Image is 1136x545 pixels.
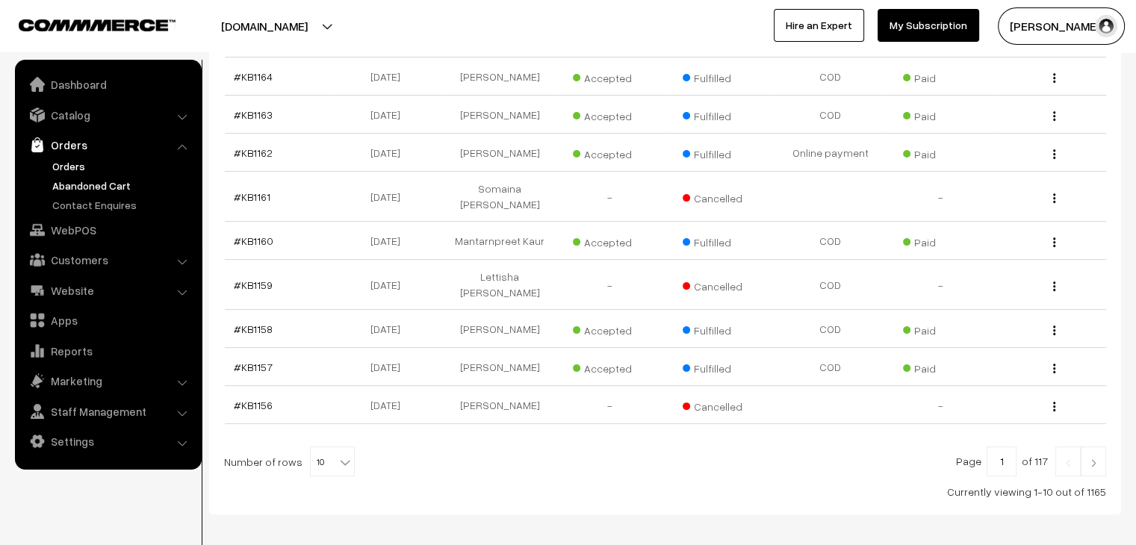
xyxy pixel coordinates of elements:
a: #KB1159 [234,278,273,291]
img: Menu [1053,364,1055,373]
span: Page [956,455,981,467]
img: logo_orange.svg [24,24,36,36]
div: v 4.0.25 [42,24,73,36]
a: Abandoned Cart [49,178,196,193]
a: WebPOS [19,217,196,243]
div: Currently viewing 1-10 out of 1165 [224,484,1106,499]
td: - [555,260,665,310]
a: Apps [19,307,196,334]
span: Paid [903,231,978,250]
td: COD [775,310,886,348]
td: [DATE] [335,134,445,172]
img: Menu [1053,111,1055,121]
span: Accepted [573,105,648,124]
a: #KB1158 [234,323,273,335]
td: - [555,172,665,222]
td: [PERSON_NAME] [445,310,556,348]
td: [DATE] [335,57,445,96]
a: Orders [49,158,196,174]
img: Right [1087,458,1100,467]
span: Paid [903,357,978,376]
img: Left [1061,458,1075,467]
a: Marketing [19,367,196,394]
a: Orders [19,131,196,158]
div: Domain: [DOMAIN_NAME] [39,39,164,51]
a: Staff Management [19,398,196,425]
span: 10 [310,446,355,476]
td: [PERSON_NAME] [445,386,556,424]
a: #KB1160 [234,234,273,247]
img: Menu [1053,73,1055,83]
span: Fulfilled [683,357,757,376]
div: Domain Overview [57,88,134,98]
span: Fulfilled [683,143,757,162]
span: Fulfilled [683,66,757,86]
td: - [886,260,996,310]
span: Fulfilled [683,319,757,338]
a: My Subscription [878,9,979,42]
td: COD [775,57,886,96]
td: [PERSON_NAME] [445,348,556,386]
img: Menu [1053,237,1055,247]
a: Hire an Expert [774,9,864,42]
td: [DATE] [335,260,445,310]
a: COMMMERCE [19,15,149,33]
a: Dashboard [19,71,196,98]
span: Cancelled [683,187,757,206]
td: Somaina [PERSON_NAME] [445,172,556,222]
td: [PERSON_NAME] [445,57,556,96]
span: of 117 [1022,455,1048,467]
span: Accepted [573,319,648,338]
a: Reports [19,337,196,364]
td: Lettisha [PERSON_NAME] [445,260,556,310]
span: Cancelled [683,275,757,294]
td: [DATE] [335,348,445,386]
td: - [555,386,665,424]
div: Keywords by Traffic [165,88,252,98]
span: Paid [903,105,978,124]
img: Menu [1053,193,1055,203]
td: Online payment [775,134,886,172]
td: [DATE] [335,96,445,134]
td: [DATE] [335,172,445,222]
span: Fulfilled [683,105,757,124]
a: #KB1156 [234,399,273,411]
a: #KB1162 [234,146,273,159]
span: Fulfilled [683,231,757,250]
td: - [886,386,996,424]
td: [PERSON_NAME] [445,96,556,134]
a: Website [19,277,196,304]
a: #KB1163 [234,108,273,121]
span: Paid [903,143,978,162]
img: Menu [1053,326,1055,335]
a: #KB1161 [234,190,270,203]
td: [DATE] [335,310,445,348]
img: user [1095,15,1117,37]
span: 10 [311,447,354,477]
span: Paid [903,66,978,86]
span: Accepted [573,143,648,162]
a: Catalog [19,102,196,128]
td: - [886,172,996,222]
span: Accepted [573,357,648,376]
span: Cancelled [683,395,757,414]
td: [DATE] [335,386,445,424]
a: Customers [19,246,196,273]
a: Contact Enquires [49,197,196,213]
img: Menu [1053,402,1055,411]
img: website_grey.svg [24,39,36,51]
img: COMMMERCE [19,19,176,31]
td: COD [775,348,886,386]
span: Paid [903,319,978,338]
td: [DATE] [335,222,445,260]
span: Accepted [573,66,648,86]
td: COD [775,222,886,260]
img: Menu [1053,149,1055,159]
td: COD [775,260,886,310]
button: [PERSON_NAME]… [998,7,1125,45]
img: tab_domain_overview_orange.svg [40,87,52,99]
img: tab_keywords_by_traffic_grey.svg [149,87,161,99]
span: Accepted [573,231,648,250]
button: [DOMAIN_NAME] [169,7,360,45]
td: [PERSON_NAME] [445,134,556,172]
